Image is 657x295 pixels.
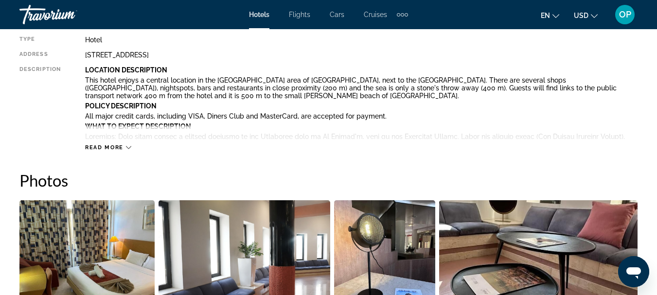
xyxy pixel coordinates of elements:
button: Change currency [574,8,598,22]
button: User Menu [612,4,638,25]
div: Address [19,51,61,59]
a: Cars [330,11,344,18]
b: Policy Description [85,102,157,110]
a: Travorium [19,2,117,27]
span: OP [619,10,631,19]
p: This hotel enjoys a central location in the [GEOGRAPHIC_DATA] area of [GEOGRAPHIC_DATA], next to ... [85,76,638,100]
b: Location Description [85,66,167,74]
div: Type [19,36,61,44]
a: Cruises [364,11,387,18]
a: Flights [289,11,310,18]
iframe: Button to launch messaging window [618,256,649,287]
button: Read more [85,144,131,151]
button: Change language [541,8,559,22]
span: en [541,12,550,19]
div: [STREET_ADDRESS] [85,51,638,59]
h2: Photos [19,171,638,190]
a: Hotels [249,11,269,18]
span: Read more [85,144,124,151]
div: Description [19,66,61,139]
button: Extra navigation items [397,7,408,22]
span: USD [574,12,588,19]
b: What To Expect Description [85,122,191,130]
p: All major credit cards, including VISA, Diners Club and MasterCard, are accepted for payment. [85,112,638,120]
div: Hotel [85,36,638,44]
